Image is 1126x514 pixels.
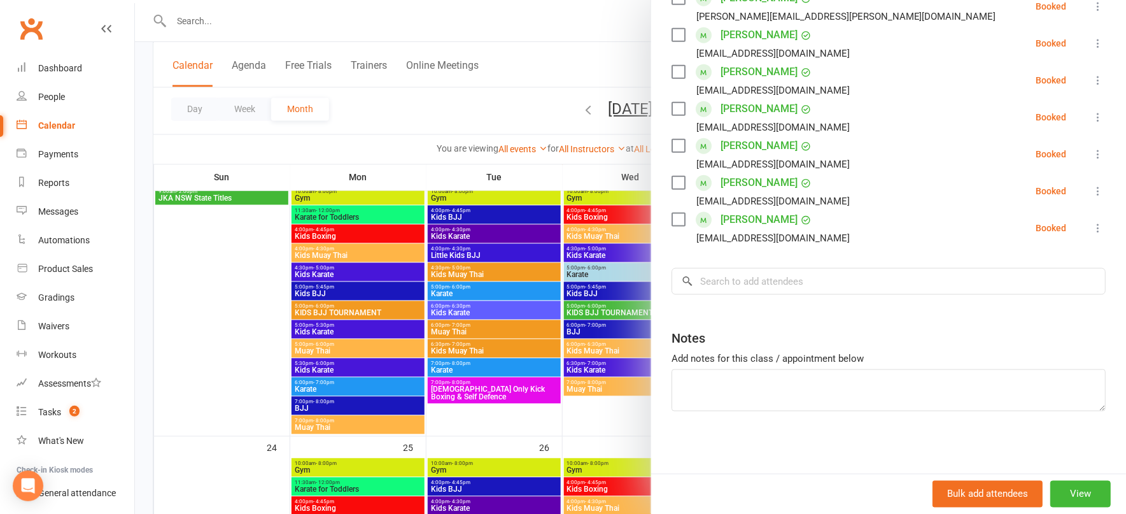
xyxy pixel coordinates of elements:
div: Booked [1036,187,1066,196]
div: Open Intercom Messenger [13,471,43,501]
a: What's New [17,427,134,455]
span: 2 [69,406,80,417]
div: Dashboard [38,63,82,73]
div: Tasks [38,407,61,417]
div: [EMAIL_ADDRESS][DOMAIN_NAME] [696,45,850,62]
a: Automations [17,226,134,255]
div: Booked [1036,39,1066,48]
a: Calendar [17,111,134,140]
a: Dashboard [17,54,134,83]
a: [PERSON_NAME] [721,25,798,45]
div: [PERSON_NAME][EMAIL_ADDRESS][PERSON_NAME][DOMAIN_NAME] [696,8,996,25]
div: [EMAIL_ADDRESS][DOMAIN_NAME] [696,230,850,246]
div: Add notes for this class / appointment below [672,351,1106,366]
div: [EMAIL_ADDRESS][DOMAIN_NAME] [696,82,850,99]
div: Booked [1036,76,1066,85]
div: Notes [672,329,705,347]
div: Messages [38,206,78,217]
div: Gradings [38,292,74,303]
div: Booked [1036,224,1066,232]
a: [PERSON_NAME] [721,136,798,156]
a: Product Sales [17,255,134,283]
a: General attendance kiosk mode [17,479,134,508]
div: Booked [1036,113,1066,122]
div: Calendar [38,120,75,131]
a: Messages [17,197,134,226]
a: [PERSON_NAME] [721,210,798,230]
a: [PERSON_NAME] [721,99,798,119]
div: Assessments [38,378,101,389]
a: Payments [17,140,134,169]
div: [EMAIL_ADDRESS][DOMAIN_NAME] [696,193,850,210]
a: [PERSON_NAME] [721,62,798,82]
input: Search to add attendees [672,268,1106,295]
a: [PERSON_NAME] [721,173,798,193]
div: General attendance [38,488,116,498]
div: Product Sales [38,264,93,274]
a: Reports [17,169,134,197]
a: People [17,83,134,111]
a: Workouts [17,341,134,369]
div: Reports [38,178,69,188]
button: View [1050,481,1111,508]
div: People [38,92,65,102]
div: Waivers [38,321,69,331]
a: Clubworx [15,13,47,45]
a: Waivers [17,312,134,341]
div: [EMAIL_ADDRESS][DOMAIN_NAME] [696,156,850,173]
a: Tasks 2 [17,398,134,427]
button: Bulk add attendees [932,481,1043,508]
div: Booked [1036,150,1066,159]
div: [EMAIL_ADDRESS][DOMAIN_NAME] [696,119,850,136]
div: Workouts [38,350,76,360]
div: Automations [38,235,90,245]
div: Payments [38,149,78,159]
a: Assessments [17,369,134,398]
div: Booked [1036,2,1066,11]
div: What's New [38,436,84,446]
a: Gradings [17,283,134,312]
